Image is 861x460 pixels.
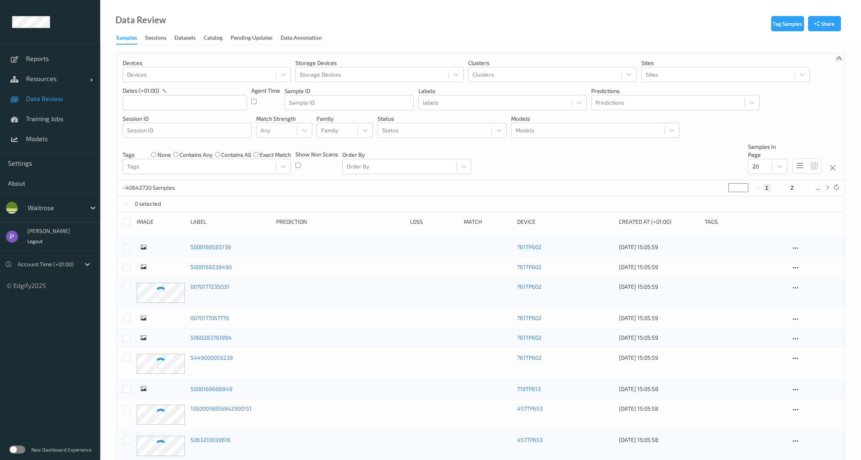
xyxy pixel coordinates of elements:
[619,354,699,362] div: [DATE] 15:05:59
[591,87,760,95] p: Predictions
[256,115,312,123] p: Match Strength
[619,334,699,342] div: [DATE] 15:05:59
[190,314,229,321] a: 0070177067779
[771,16,804,31] button: Tag Samples
[619,218,699,226] div: Created At (+01:00)
[180,151,212,159] label: contains any
[123,59,291,67] p: Devices
[517,354,542,361] a: 761TP602
[619,405,699,413] div: [DATE] 15:05:58
[281,32,330,44] a: Data Annotation
[137,218,185,226] div: image
[517,436,543,443] a: 457TP653
[123,115,252,123] p: Session ID
[190,334,232,341] a: 5060283761994
[190,436,230,443] a: 5063210039616
[295,59,464,67] p: Storage Devices
[145,32,174,44] a: Sessions
[619,314,699,322] div: [DATE] 15:05:59
[135,200,161,208] p: 0 selected
[230,32,281,44] a: Pending Updates
[285,87,414,95] p: Sample ID
[763,184,771,191] button: 1
[641,59,810,67] p: Sites
[619,263,699,271] div: [DATE] 15:05:59
[251,87,280,95] p: Agent Time
[517,218,613,226] div: Device
[116,32,145,45] a: Samples
[204,32,230,44] a: Catalog
[190,218,271,226] div: Label
[145,34,166,44] div: Sessions
[174,32,204,44] a: Datasets
[190,354,233,361] a: 5449000059239
[619,243,699,251] div: [DATE] 15:05:59
[342,151,471,159] p: Order By
[378,115,507,123] p: Status
[260,151,291,159] label: exact match
[517,385,541,392] a: 719TP613
[468,59,637,67] p: Clusters
[204,34,222,44] div: Catalog
[158,151,171,159] label: none
[123,87,159,95] p: dates (+01:00)
[190,405,252,412] a: 10500016956942900151
[619,436,699,444] div: [DATE] 15:05:58
[281,34,322,44] div: Data Annotation
[619,385,699,393] div: [DATE] 15:05:58
[190,263,232,270] a: 5000169239490
[174,34,196,44] div: Datasets
[276,218,404,226] div: Prediction
[410,218,458,226] div: Loss
[190,283,229,290] a: 0070177235031
[517,283,542,290] a: 761TP602
[511,115,679,123] p: Models
[813,184,823,191] button: ...
[123,184,183,192] p: ~40642730 Samples
[115,16,166,24] div: Data Review
[123,151,135,159] p: Tags
[190,243,231,250] a: 5000169585139
[517,314,542,321] a: 761TP602
[464,218,512,226] div: Match
[190,385,232,392] a: 5000169668849
[517,334,542,341] a: 761TP602
[748,143,787,159] p: Samples In Page
[517,263,542,270] a: 761TP602
[619,283,699,291] div: [DATE] 15:05:59
[295,150,338,158] p: Show Non Scans
[808,16,841,31] button: Share
[116,34,137,45] div: Samples
[418,87,587,95] p: labels
[705,218,785,226] div: Tags
[317,115,373,123] p: Family
[517,243,542,250] a: 761TP602
[517,405,543,412] a: 457TP653
[788,184,796,191] button: 2
[230,34,273,44] div: Pending Updates
[221,151,251,159] label: contains all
